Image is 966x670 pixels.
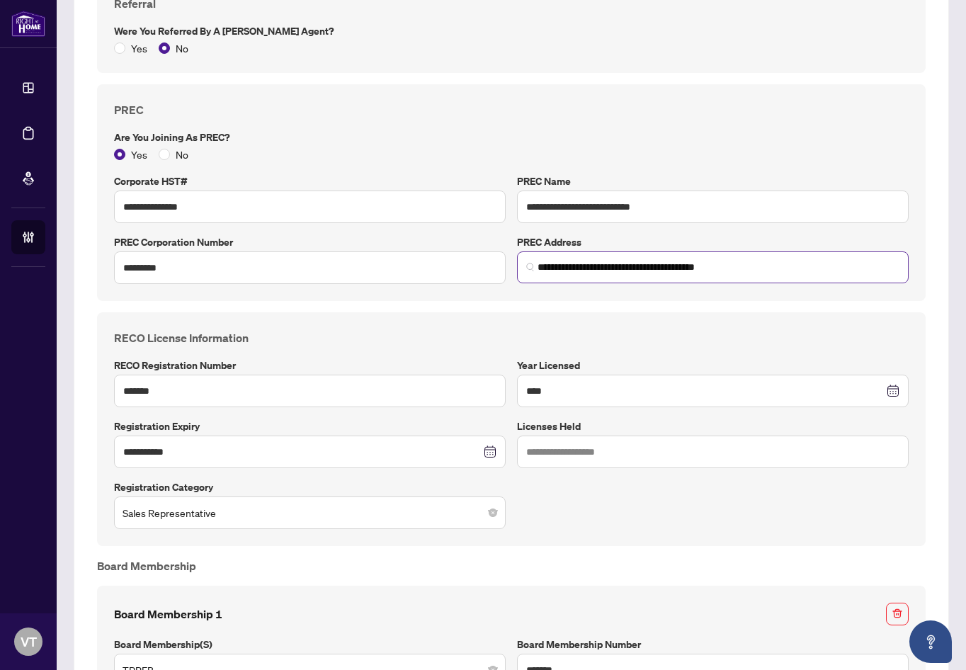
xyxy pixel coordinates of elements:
[114,479,506,495] label: Registration Category
[114,606,222,623] h4: Board Membership 1
[114,130,909,145] label: Are you joining as PREC?
[114,358,506,373] label: RECO Registration Number
[909,620,952,663] button: Open asap
[517,358,909,373] label: Year Licensed
[114,234,506,250] label: PREC Corporation Number
[21,632,37,652] span: VT
[123,499,497,526] span: Sales Representative
[97,557,926,574] h4: Board Membership
[517,419,909,434] label: Licenses Held
[114,637,506,652] label: Board Membership(s)
[125,147,153,162] span: Yes
[114,23,909,39] label: Were you referred by a [PERSON_NAME] Agent?
[170,147,194,162] span: No
[489,509,497,517] span: close-circle
[125,40,153,56] span: Yes
[114,174,506,189] label: Corporate HST#
[114,329,909,346] h4: RECO License Information
[517,174,909,189] label: PREC Name
[114,419,506,434] label: Registration Expiry
[517,234,909,250] label: PREC Address
[11,11,45,37] img: logo
[517,637,909,652] label: Board Membership Number
[114,101,909,118] h4: PREC
[526,263,535,271] img: search_icon
[170,40,194,56] span: No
